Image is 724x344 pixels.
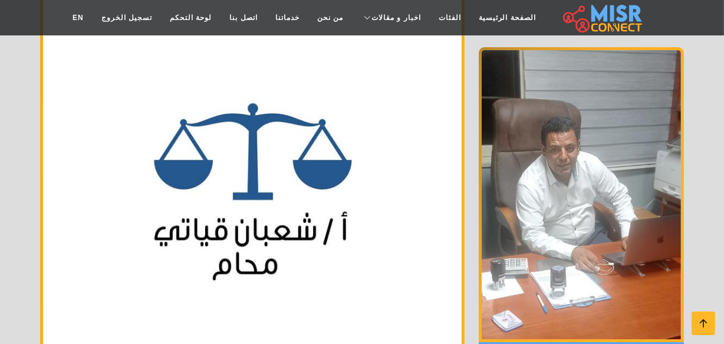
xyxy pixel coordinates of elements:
a: لوحة التحكم [161,6,221,29]
a: الفئات [430,6,470,29]
img: main.misr_connect [563,3,642,32]
a: EN [64,6,93,29]
a: الصفحة الرئيسية [470,6,545,29]
a: تسجيل الخروج [93,6,161,29]
img: المحامي شعبان قياتي [479,47,684,342]
a: اتصل بنا [221,6,266,29]
a: اخبار و مقالات [352,6,430,29]
a: خدماتنا [266,6,308,29]
span: اخبار و مقالات [371,12,421,23]
a: من نحن [308,6,352,29]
